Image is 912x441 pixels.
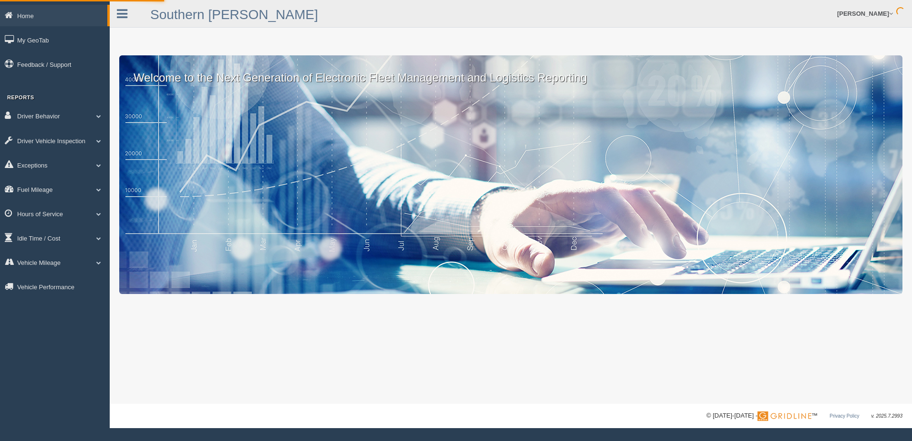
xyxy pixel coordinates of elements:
a: Privacy Policy [829,413,859,419]
p: Welcome to the Next Generation of Electronic Fleet Management and Logistics Reporting [119,55,902,86]
a: Southern [PERSON_NAME] [150,7,318,22]
img: Gridline [757,411,811,421]
div: © [DATE]-[DATE] - ™ [706,411,902,421]
span: v. 2025.7.2993 [871,413,902,419]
